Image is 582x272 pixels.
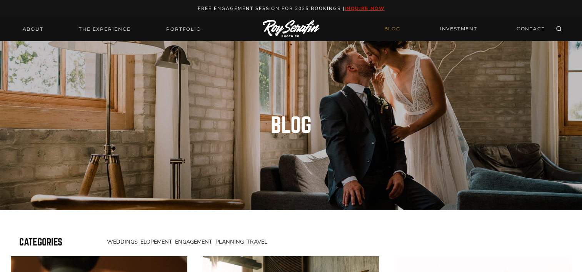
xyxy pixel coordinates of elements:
[380,22,550,36] nav: Secondary Navigation
[263,20,320,38] img: Logo of Roy Serafin Photo Co., featuring stylized text in white on a light background, representi...
[162,24,205,35] a: Portfolio
[74,24,135,35] a: THE EXPERIENCE
[18,24,48,35] a: About
[175,238,212,246] a: Engagement
[512,22,550,36] a: CONTACT
[215,238,244,246] a: Planning
[107,238,138,246] a: Weddings
[345,5,385,12] a: inquire now
[247,238,267,246] a: Travel
[107,238,563,246] nav: Navigation 4
[380,22,405,36] a: BLOG
[18,24,206,35] nav: Primary Navigation
[435,22,482,36] a: INVESTMENT
[19,238,95,247] h3: Categories
[8,5,574,13] p: Free engagement session for 2025 Bookings |
[271,115,312,136] h1: Blog
[140,238,172,246] a: Elopement
[554,24,564,35] button: View Search Form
